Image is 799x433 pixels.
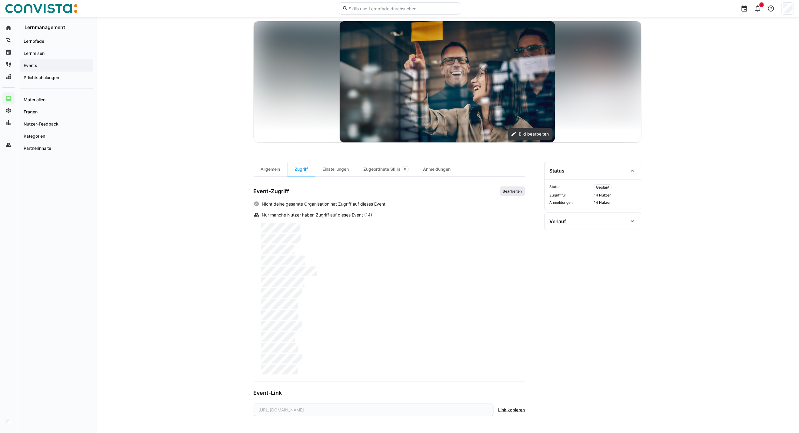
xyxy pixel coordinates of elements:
div: [URL][DOMAIN_NAME] [254,404,494,416]
span: Anmeldungen [550,200,592,205]
span: Nicht deine gesamte Organisation hat Zugriff auf dieses Event [262,201,385,207]
div: Verlauf [550,218,566,224]
button: Bild bearbeiten [508,128,553,140]
span: 0 [404,167,407,172]
h3: Event-Link [254,389,525,396]
span: Link kopieren [498,407,525,413]
input: Skills und Lernpfade durchsuchen… [348,6,457,11]
button: Bearbeiten [500,186,525,196]
div: Allgemein [254,162,288,176]
span: Nur manche Nutzer haben Zugriff auf dieses Event (14) [262,212,372,218]
div: Zugriff [288,162,315,176]
span: 14 Nutzer [594,200,636,205]
span: Status [550,184,592,190]
span: 3 [761,3,763,7]
span: Geplant [596,185,610,190]
div: Zugeordnete Skills [356,162,416,176]
div: Status [550,168,565,174]
span: 14 Nutzer [594,193,636,198]
div: Anmeldungen [416,162,458,176]
div: Einstellungen [315,162,356,176]
span: Bild bearbeiten [518,131,550,137]
span: Bearbeiten [502,189,523,194]
h3: Event-Zugriff [254,188,289,195]
span: Zugriff für [550,193,592,198]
